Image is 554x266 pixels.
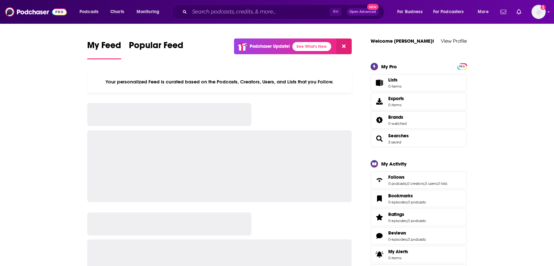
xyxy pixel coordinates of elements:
button: Open AdvancedNew [347,8,379,16]
a: 0 watched [388,121,407,126]
span: New [367,4,379,10]
span: , [407,181,407,186]
p: Podchaser Update! [250,44,290,49]
a: Bookmarks [388,193,426,199]
a: Searches [373,134,386,143]
span: Exports [373,97,386,106]
a: Reviews [388,230,426,236]
span: 0 items [388,256,408,260]
a: Show notifications dropdown [514,6,524,17]
span: Podcasts [80,7,98,16]
span: My Feed [87,40,121,55]
a: Charts [106,7,128,17]
span: Bookmarks [388,193,413,199]
span: PRO [458,64,466,69]
button: open menu [75,7,107,17]
span: Monitoring [137,7,159,16]
a: Bookmarks [373,194,386,203]
a: Follows [388,174,447,180]
span: Follows [371,171,467,189]
a: 0 creators [407,181,424,186]
a: My Feed [87,40,121,59]
a: My Alerts [371,246,467,263]
a: Brands [388,114,407,120]
a: 0 podcasts [407,200,426,204]
span: My Alerts [373,250,386,259]
span: Lists [388,77,398,83]
span: Brands [371,111,467,129]
span: 0 items [388,103,404,107]
span: ⌘ K [330,8,341,16]
a: Welcome [PERSON_NAME]! [371,38,434,44]
a: View Profile [441,38,467,44]
button: open menu [429,7,473,17]
a: 0 podcasts [388,181,407,186]
span: Lists [373,78,386,87]
input: Search podcasts, credits, & more... [189,7,330,17]
span: Bookmarks [371,190,467,207]
a: Ratings [388,211,426,217]
div: Search podcasts, credits, & more... [178,4,390,19]
a: 0 users [425,181,437,186]
a: Brands [373,116,386,124]
div: My Activity [381,161,407,167]
span: For Podcasters [433,7,464,16]
span: Exports [388,96,404,101]
span: Follows [388,174,405,180]
span: Reviews [388,230,406,236]
button: open menu [473,7,497,17]
div: My Pro [381,64,397,70]
span: My Alerts [388,249,408,254]
span: Ratings [371,209,467,226]
a: Reviews [373,231,386,240]
span: More [478,7,489,16]
svg: Add a profile image [541,5,546,10]
span: Charts [110,7,124,16]
span: Brands [388,114,403,120]
span: For Business [397,7,423,16]
a: Show notifications dropdown [498,6,509,17]
span: 0 items [388,84,401,89]
a: 0 lists [438,181,447,186]
a: 0 episodes [388,219,407,223]
button: open menu [132,7,168,17]
a: PRO [458,64,466,68]
span: Reviews [371,227,467,245]
img: Podchaser - Follow, Share and Rate Podcasts [5,6,67,18]
a: 0 episodes [388,237,407,242]
a: 0 podcasts [407,237,426,242]
a: Ratings [373,213,386,222]
span: Ratings [388,211,404,217]
a: Searches [388,133,409,139]
a: Follows [373,176,386,184]
button: open menu [393,7,431,17]
a: See What's New [292,42,331,51]
a: Lists [371,74,467,91]
span: Logged in as jenc9678 [532,5,546,19]
a: 0 podcasts [407,219,426,223]
a: 3 saved [388,140,401,144]
div: Your personalized Feed is curated based on the Podcasts, Creators, Users, and Lists that you Follow. [87,71,352,93]
a: 0 episodes [388,200,407,204]
span: Lists [388,77,401,83]
a: Popular Feed [129,40,183,59]
span: , [424,181,425,186]
button: Show profile menu [532,5,546,19]
span: Searches [371,130,467,147]
span: Popular Feed [129,40,183,55]
img: User Profile [532,5,546,19]
span: Open Advanced [349,10,376,13]
a: Exports [371,93,467,110]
